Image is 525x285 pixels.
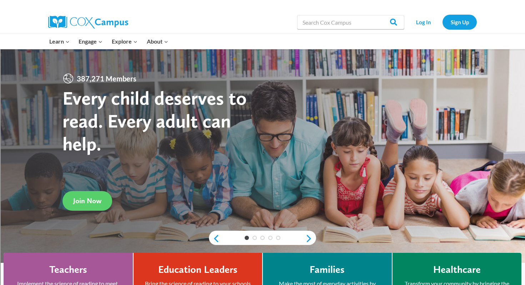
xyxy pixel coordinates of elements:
span: Engage [79,37,102,46]
h4: Healthcare [433,264,481,276]
input: Search Cox Campus [297,15,404,29]
span: Explore [112,37,137,46]
img: Cox Campus [48,16,128,29]
span: About [147,37,168,46]
nav: Primary Navigation [45,34,172,49]
nav: Secondary Navigation [408,15,477,29]
h4: Families [310,264,345,276]
a: Log In [408,15,439,29]
span: Learn [49,37,70,46]
h4: Education Leaders [158,264,237,276]
a: Sign Up [442,15,477,29]
h4: Teachers [49,264,87,276]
